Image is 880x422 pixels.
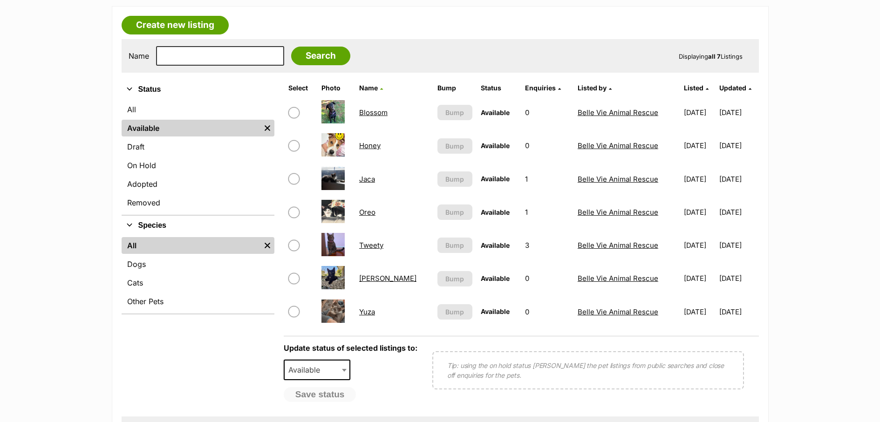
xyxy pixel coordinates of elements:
td: [DATE] [680,296,718,328]
a: Dogs [122,256,274,272]
span: Updated [719,84,746,92]
td: [DATE] [680,196,718,228]
td: 0 [521,96,573,129]
a: Listed [684,84,709,92]
button: Bump [437,105,472,120]
a: Updated [719,84,751,92]
button: Bump [437,271,472,286]
label: Name [129,52,149,60]
td: [DATE] [719,262,757,294]
td: [DATE] [680,262,718,294]
span: Listed by [578,84,607,92]
td: 0 [521,262,573,294]
a: Belle Vie Animal Rescue [578,175,658,184]
td: [DATE] [680,96,718,129]
span: Available [481,274,510,282]
a: Tweety [359,241,383,250]
a: Oreo [359,208,375,217]
a: Remove filter [260,237,274,254]
a: Yuza [359,307,375,316]
a: Jaca [359,175,375,184]
a: Belle Vie Animal Rescue [578,141,658,150]
button: Bump [437,304,472,320]
span: Available [481,142,510,150]
a: Enquiries [525,84,561,92]
input: Search [291,47,350,65]
td: 3 [521,229,573,261]
button: Species [122,219,274,231]
span: Bump [445,274,464,284]
th: Photo [318,81,355,95]
a: Listed by [578,84,612,92]
td: [DATE] [719,196,757,228]
a: Adopted [122,176,274,192]
td: [DATE] [719,163,757,195]
a: Blossom [359,108,388,117]
span: Bump [445,240,464,250]
span: Name [359,84,378,92]
span: Bump [445,307,464,317]
span: Available [481,109,510,116]
span: Available [481,307,510,315]
th: Bump [434,81,476,95]
a: Belle Vie Animal Rescue [578,208,658,217]
a: Belle Vie Animal Rescue [578,108,658,117]
a: Belle Vie Animal Rescue [578,241,658,250]
td: 1 [521,196,573,228]
td: [DATE] [680,163,718,195]
button: Status [122,83,274,95]
button: Bump [437,238,472,253]
td: [DATE] [719,129,757,162]
button: Save status [284,387,356,402]
p: Tip: using the on hold status [PERSON_NAME] the pet listings from public searches and close off e... [447,361,729,380]
span: Bump [445,207,464,217]
th: Select [285,81,317,95]
a: On Hold [122,157,274,174]
td: 0 [521,296,573,328]
span: Available [481,241,510,249]
a: Belle Vie Animal Rescue [578,274,658,283]
td: 0 [521,129,573,162]
a: Other Pets [122,293,274,310]
a: Name [359,84,383,92]
button: Bump [437,138,472,154]
a: Available [122,120,260,136]
span: Displaying Listings [679,53,743,60]
td: [DATE] [680,229,718,261]
a: Belle Vie Animal Rescue [578,307,658,316]
button: Bump [437,204,472,220]
a: Removed [122,194,274,211]
th: Status [477,81,520,95]
span: Available [285,363,329,376]
td: [DATE] [719,229,757,261]
strong: all 7 [708,53,721,60]
td: [DATE] [719,296,757,328]
td: [DATE] [680,129,718,162]
label: Update status of selected listings to: [284,343,417,353]
a: All [122,101,274,118]
a: [PERSON_NAME] [359,274,416,283]
span: Bump [445,108,464,117]
a: All [122,237,260,254]
div: Species [122,235,274,313]
a: Draft [122,138,274,155]
a: Create new listing [122,16,229,34]
span: Bump [445,174,464,184]
span: Bump [445,141,464,151]
div: Status [122,99,274,215]
span: Available [284,360,351,380]
a: Cats [122,274,274,291]
span: Available [481,175,510,183]
button: Bump [437,171,472,187]
td: [DATE] [719,96,757,129]
a: Honey [359,141,381,150]
td: 1 [521,163,573,195]
span: Available [481,208,510,216]
span: Listed [684,84,703,92]
a: Remove filter [260,120,274,136]
span: translation missing: en.admin.listings.index.attributes.enquiries [525,84,556,92]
